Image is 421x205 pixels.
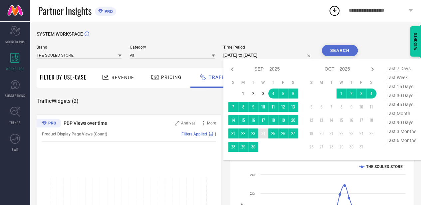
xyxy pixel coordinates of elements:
[366,128,376,138] td: Sat Oct 25 2025
[37,119,61,129] div: Premium
[130,45,215,50] span: Category
[268,102,278,112] td: Thu Sep 11 2025
[238,128,248,138] td: Mon Sep 22 2025
[248,102,258,112] td: Tue Sep 09 2025
[103,9,113,14] span: PRO
[356,89,366,99] td: Fri Oct 03 2025
[316,80,326,85] th: Monday
[6,66,24,71] span: WORKSPACE
[336,115,346,125] td: Wed Oct 15 2025
[288,128,298,138] td: Sat Sep 27 2025
[38,4,92,18] span: Partner Insights
[336,80,346,85] th: Wednesday
[366,115,376,125] td: Sat Oct 18 2025
[356,102,366,112] td: Fri Oct 10 2025
[215,132,216,136] span: |
[238,89,248,99] td: Mon Sep 01 2025
[181,121,195,125] span: Analyse
[209,75,230,80] span: Traffic
[356,128,366,138] td: Fri Oct 24 2025
[207,121,216,125] span: More
[385,127,418,136] span: last 3 months
[322,45,358,56] button: Search
[278,102,288,112] td: Fri Sep 12 2025
[228,115,238,125] td: Sun Sep 14 2025
[248,89,258,99] td: Tue Sep 02 2025
[250,173,256,177] text: 2Cr
[328,5,340,17] div: Open download list
[346,115,356,125] td: Thu Oct 16 2025
[385,73,418,82] span: last week
[288,89,298,99] td: Sat Sep 06 2025
[336,142,346,152] td: Wed Oct 29 2025
[248,128,258,138] td: Tue Sep 23 2025
[288,80,298,85] th: Saturday
[307,115,316,125] td: Sun Oct 12 2025
[42,132,107,136] span: Product Display Page Views (Count)
[258,89,268,99] td: Wed Sep 03 2025
[248,115,258,125] td: Tue Sep 16 2025
[37,98,79,104] span: Traffic Widgets ( 2 )
[326,142,336,152] td: Tue Oct 28 2025
[326,128,336,138] td: Tue Oct 21 2025
[278,89,288,99] td: Fri Sep 05 2025
[278,80,288,85] th: Friday
[385,136,418,145] span: last 6 months
[5,39,25,44] span: SCORECARDS
[336,102,346,112] td: Wed Oct 08 2025
[346,80,356,85] th: Thursday
[316,142,326,152] td: Mon Oct 27 2025
[336,128,346,138] td: Wed Oct 22 2025
[64,120,107,126] span: PDP Views over time
[258,115,268,125] td: Wed Sep 17 2025
[346,142,356,152] td: Thu Oct 30 2025
[258,102,268,112] td: Wed Sep 10 2025
[268,89,278,99] td: Thu Sep 04 2025
[288,115,298,125] td: Sat Sep 20 2025
[228,80,238,85] th: Sunday
[346,128,356,138] td: Thu Oct 23 2025
[12,147,18,152] span: FWD
[238,102,248,112] td: Mon Sep 08 2025
[368,65,376,73] div: Next month
[238,142,248,152] td: Mon Sep 29 2025
[175,121,179,125] svg: Zoom
[326,80,336,85] th: Tuesday
[223,45,314,50] span: Time Period
[346,102,356,112] td: Thu Oct 09 2025
[385,100,418,109] span: last 45 days
[385,91,418,100] span: last 30 days
[37,31,83,37] span: SYSTEM WORKSPACE
[307,102,316,112] td: Sun Oct 05 2025
[356,80,366,85] th: Friday
[366,89,376,99] td: Sat Oct 04 2025
[356,142,366,152] td: Fri Oct 31 2025
[268,128,278,138] td: Thu Sep 25 2025
[228,128,238,138] td: Sun Sep 21 2025
[326,115,336,125] td: Tue Oct 14 2025
[316,102,326,112] td: Mon Oct 06 2025
[5,93,25,98] span: SUGGESTIONS
[307,142,316,152] td: Sun Oct 26 2025
[356,115,366,125] td: Fri Oct 17 2025
[346,89,356,99] td: Thu Oct 02 2025
[385,118,418,127] span: last 90 days
[385,109,418,118] span: last month
[223,51,314,59] input: Select time period
[268,115,278,125] td: Thu Sep 18 2025
[326,102,336,112] td: Tue Oct 07 2025
[278,128,288,138] td: Fri Sep 26 2025
[228,65,236,73] div: Previous month
[40,73,87,81] span: Filter By Use-Case
[161,75,182,80] span: Pricing
[111,75,134,80] span: Revenue
[250,192,256,195] text: 2Cr
[268,80,278,85] th: Thursday
[37,45,121,50] span: Brand
[366,80,376,85] th: Saturday
[228,102,238,112] td: Sun Sep 07 2025
[258,80,268,85] th: Wednesday
[278,115,288,125] td: Fri Sep 19 2025
[248,142,258,152] td: Tue Sep 30 2025
[238,80,248,85] th: Monday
